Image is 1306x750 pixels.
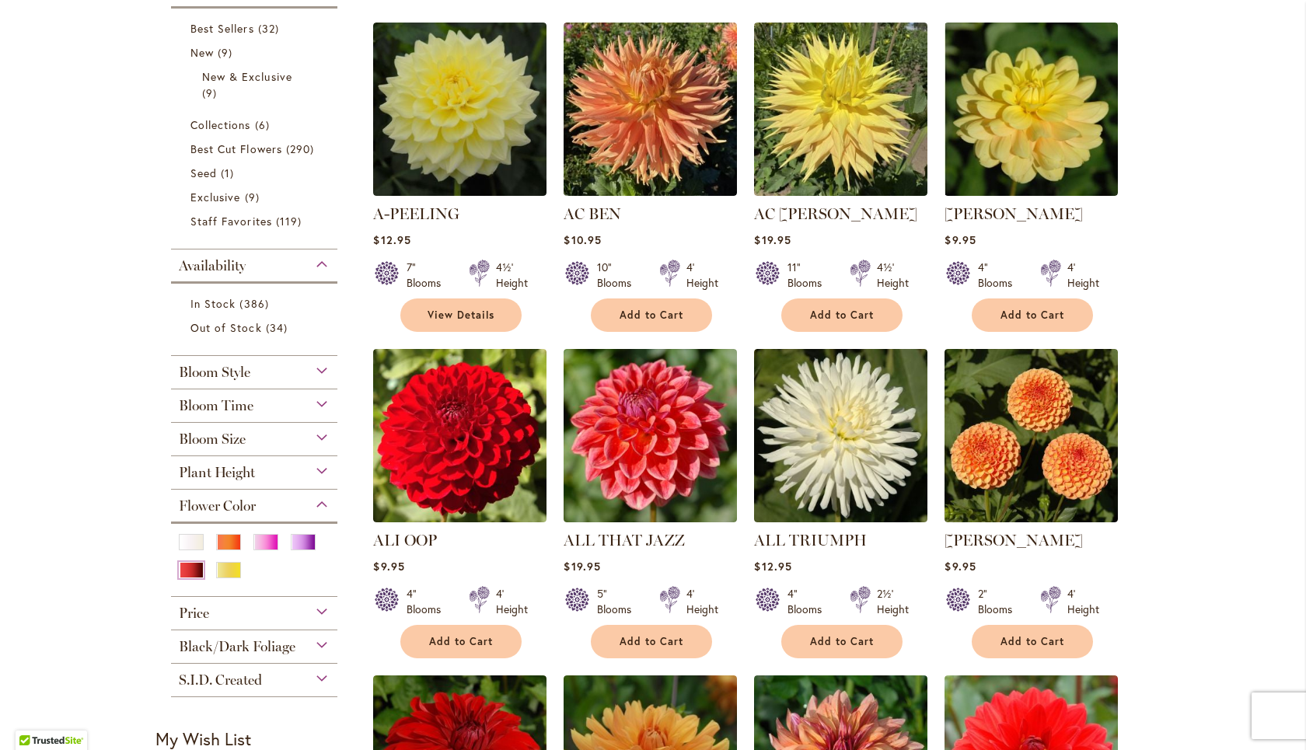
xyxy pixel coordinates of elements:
[179,397,253,414] span: Bloom Time
[179,672,262,689] span: S.I.D. Created
[564,349,737,522] img: ALL THAT JAZZ
[155,727,251,750] strong: My Wish List
[190,141,282,156] span: Best Cut Flowers
[978,586,1021,617] div: 2" Blooms
[245,189,264,205] span: 9
[877,586,909,617] div: 2½' Height
[190,295,322,312] a: In Stock 386
[429,635,493,648] span: Add to Cart
[1000,309,1064,322] span: Add to Cart
[787,586,831,617] div: 4" Blooms
[945,349,1118,522] img: AMBER QUEEN
[179,638,295,655] span: Black/Dark Foliage
[190,117,322,133] a: Collections
[620,635,683,648] span: Add to Cart
[591,298,712,332] button: Add to Cart
[276,213,306,229] span: 119
[258,20,283,37] span: 32
[978,260,1021,291] div: 4" Blooms
[179,497,256,515] span: Flower Color
[190,320,262,335] span: Out of Stock
[407,260,450,291] div: 7" Blooms
[190,189,322,205] a: Exclusive
[12,695,55,738] iframe: Launch Accessibility Center
[373,232,410,247] span: $12.95
[877,260,909,291] div: 4½' Height
[1000,635,1064,648] span: Add to Cart
[781,625,903,658] button: Add to Cart
[190,45,214,60] span: New
[266,319,292,336] span: 34
[373,23,546,196] img: A-Peeling
[190,20,322,37] a: Best Sellers
[597,586,641,617] div: 5" Blooms
[190,319,322,336] a: Out of Stock 34
[190,166,217,180] span: Seed
[202,69,292,84] span: New & Exclusive
[686,586,718,617] div: 4' Height
[496,260,528,291] div: 4½' Height
[597,260,641,291] div: 10" Blooms
[754,204,917,223] a: AC [PERSON_NAME]
[286,141,318,157] span: 290
[400,625,522,658] button: Add to Cart
[781,298,903,332] button: Add to Cart
[190,21,254,36] span: Best Sellers
[428,309,494,322] span: View Details
[218,44,236,61] span: 9
[620,309,683,322] span: Add to Cart
[754,511,927,525] a: ALL TRIUMPH
[373,204,459,223] a: A-PEELING
[190,214,272,228] span: Staff Favorites
[202,68,310,101] a: New &amp; Exclusive
[564,511,737,525] a: ALL THAT JAZZ
[754,184,927,199] a: AC Jeri
[373,531,437,549] a: ALI OOP
[564,559,600,574] span: $19.95
[754,23,927,196] img: AC Jeri
[754,349,927,522] img: ALL TRIUMPH
[564,204,621,223] a: AC BEN
[221,165,238,181] span: 1
[202,85,221,101] span: 9
[190,141,322,157] a: Best Cut Flowers
[945,23,1118,196] img: AHOY MATEY
[373,184,546,199] a: A-Peeling
[591,625,712,658] button: Add to Cart
[945,531,1083,549] a: [PERSON_NAME]
[373,559,404,574] span: $9.95
[810,635,874,648] span: Add to Cart
[255,117,274,133] span: 6
[945,232,976,247] span: $9.95
[496,586,528,617] div: 4' Height
[972,625,1093,658] button: Add to Cart
[945,184,1118,199] a: AHOY MATEY
[945,559,976,574] span: $9.95
[190,165,322,181] a: Seed
[787,260,831,291] div: 11" Blooms
[407,586,450,617] div: 4" Blooms
[754,531,867,549] a: ALL TRIUMPH
[972,298,1093,332] button: Add to Cart
[945,511,1118,525] a: AMBER QUEEN
[179,364,250,381] span: Bloom Style
[373,349,546,522] img: ALI OOP
[810,309,874,322] span: Add to Cart
[190,190,240,204] span: Exclusive
[373,511,546,525] a: ALI OOP
[1067,260,1099,291] div: 4' Height
[400,298,522,332] a: View Details
[1067,586,1099,617] div: 4' Height
[179,464,255,481] span: Plant Height
[190,117,251,132] span: Collections
[754,559,791,574] span: $12.95
[564,232,601,247] span: $10.95
[754,232,791,247] span: $19.95
[179,605,209,622] span: Price
[239,295,272,312] span: 386
[686,260,718,291] div: 4' Height
[179,257,246,274] span: Availability
[190,44,322,61] a: New
[564,184,737,199] a: AC BEN
[179,431,246,448] span: Bloom Size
